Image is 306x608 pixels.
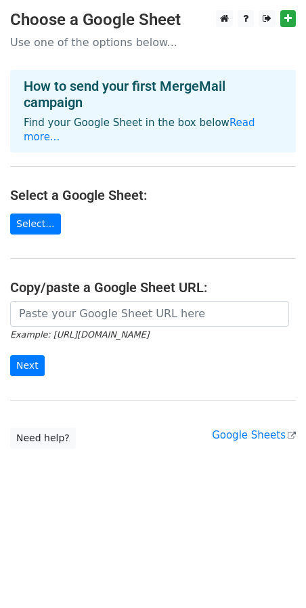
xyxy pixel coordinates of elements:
input: Paste your Google Sheet URL here [10,301,289,327]
small: Example: [URL][DOMAIN_NAME] [10,329,149,340]
h4: Select a Google Sheet: [10,187,296,203]
h3: Choose a Google Sheet [10,10,296,30]
h4: How to send your first MergeMail campaign [24,78,282,110]
a: Need help? [10,428,76,449]
p: Find your Google Sheet in the box below [24,116,282,144]
p: Use one of the options below... [10,35,296,49]
a: Read more... [24,117,255,143]
a: Select... [10,214,61,235]
h4: Copy/paste a Google Sheet URL: [10,279,296,296]
input: Next [10,355,45,376]
a: Google Sheets [212,429,296,441]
